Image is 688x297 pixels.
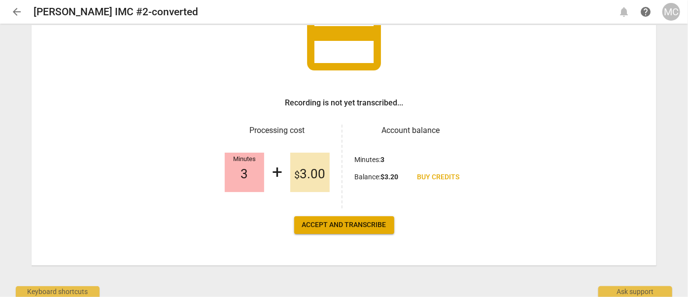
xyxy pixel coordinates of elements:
p: Balance : [354,172,398,182]
b: 3 [380,156,384,164]
h2: [PERSON_NAME] IMC #2-converted [34,6,198,18]
a: Buy credits [409,168,467,186]
h3: Account balance [354,125,467,136]
span: $ [295,169,300,181]
div: Keyboard shortcuts [16,286,100,297]
div: + [272,162,282,183]
h3: Processing cost [221,125,334,136]
button: Accept and transcribe [294,216,394,234]
span: 3 [241,167,248,182]
button: MC [662,3,680,21]
span: arrow_back [11,6,23,18]
b: $ 3.20 [380,173,398,181]
div: Ask support [598,286,672,297]
span: Buy credits [417,172,459,182]
a: Help [637,3,654,21]
span: help [640,6,652,18]
p: Minutes : [354,155,384,165]
span: 3.00 [295,167,326,182]
h3: Recording is not yet transcribed... [285,97,403,109]
div: Minutes [225,156,264,163]
span: Accept and transcribe [302,220,386,230]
